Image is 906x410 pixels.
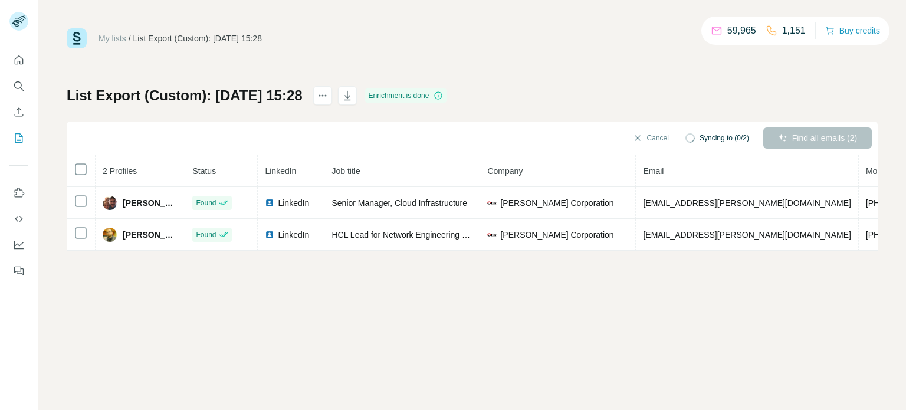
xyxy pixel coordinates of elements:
img: Surfe Logo [67,28,87,48]
li: / [129,32,131,44]
span: [PERSON_NAME] Corporation [500,229,613,241]
img: company-logo [487,230,497,240]
img: Avatar [103,228,117,242]
img: Avatar [103,196,117,210]
span: Status [192,166,216,176]
span: 2 Profiles [103,166,137,176]
button: Feedback [9,260,28,281]
span: Company [487,166,523,176]
span: HCL Lead for Network Engineering at [GEOGRAPHIC_DATA] [331,230,557,240]
button: Dashboard [9,234,28,255]
span: [EMAIL_ADDRESS][PERSON_NAME][DOMAIN_NAME] [643,198,851,208]
span: Senior Manager, Cloud Infrastructure [331,198,467,208]
span: LinkedIn [278,197,309,209]
p: 59,965 [727,24,756,38]
span: Email [643,166,664,176]
span: Syncing to (0/2) [700,133,749,143]
span: LinkedIn [278,229,309,241]
span: Mobile [866,166,890,176]
span: Found [196,229,216,240]
img: company-logo [487,198,497,208]
button: Use Surfe API [9,208,28,229]
span: [EMAIL_ADDRESS][PERSON_NAME][DOMAIN_NAME] [643,230,851,240]
div: Enrichment is done [365,88,447,103]
button: actions [313,86,332,105]
span: Job title [331,166,360,176]
button: Buy credits [825,22,880,39]
button: My lists [9,127,28,149]
img: LinkedIn logo [265,230,274,240]
div: List Export (Custom): [DATE] 15:28 [133,32,262,44]
span: Found [196,198,216,208]
button: Use Surfe on LinkedIn [9,182,28,204]
button: Quick start [9,50,28,71]
img: LinkedIn logo [265,198,274,208]
span: LinkedIn [265,166,296,176]
span: [PERSON_NAME] [123,197,178,209]
p: 1,151 [782,24,806,38]
button: Cancel [625,127,677,149]
a: My lists [99,34,126,43]
h1: List Export (Custom): [DATE] 15:28 [67,86,303,105]
span: [PERSON_NAME] Corporation [500,197,613,209]
button: Enrich CSV [9,101,28,123]
span: [PERSON_NAME] [123,229,178,241]
button: Search [9,76,28,97]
